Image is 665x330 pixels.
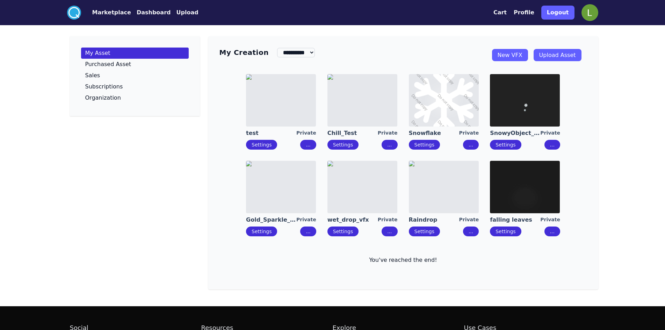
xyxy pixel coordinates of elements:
img: imgAlt [409,161,479,213]
img: imgAlt [490,74,560,127]
img: imgAlt [327,74,397,127]
a: Sales [81,70,189,81]
a: New VFX [492,49,528,61]
a: Settings [496,142,515,148]
a: Upload Asset [534,49,581,61]
div: Private [540,216,560,224]
p: You've reached the end! [219,256,587,264]
button: Logout [541,6,574,20]
div: Private [378,216,398,224]
img: imgAlt [409,74,479,127]
div: Private [459,129,479,137]
button: Marketplace [92,8,131,17]
a: Organization [81,92,189,103]
a: Settings [333,142,353,148]
button: Settings [409,227,440,236]
a: My Asset [81,48,189,59]
button: ... [382,140,397,150]
a: Settings [252,229,272,234]
a: Settings [333,229,353,234]
button: ... [463,140,479,150]
p: Organization [85,95,121,101]
button: Settings [490,227,521,236]
a: Purchased Asset [81,59,189,70]
button: Cart [493,8,507,17]
a: Snowflake [409,129,459,137]
p: Subscriptions [85,84,123,89]
p: Purchased Asset [85,62,131,67]
button: Settings [409,140,440,150]
button: Settings [490,140,521,150]
button: ... [300,227,316,236]
img: imgAlt [246,74,316,127]
a: Raindrop [409,216,459,224]
a: Dashboard [131,8,171,17]
a: Subscriptions [81,81,189,92]
a: test [246,129,296,137]
button: Profile [514,8,534,17]
button: Settings [246,140,277,150]
button: Upload [176,8,198,17]
div: Private [296,216,316,224]
button: ... [463,227,479,236]
a: Marketplace [81,8,131,17]
img: imgAlt [490,161,560,213]
img: imgAlt [246,161,316,213]
button: Settings [246,227,277,236]
a: Chill_Test [327,129,378,137]
img: imgAlt [327,161,397,213]
div: Private [540,129,560,137]
button: ... [544,140,560,150]
img: profile [581,4,598,21]
button: ... [544,227,560,236]
a: falling leaves [490,216,540,224]
a: Settings [414,229,434,234]
h3: My Creation [219,48,269,57]
button: ... [382,227,397,236]
a: wet_drop_vfx [327,216,378,224]
a: Settings [252,142,272,148]
button: ... [300,140,316,150]
div: Private [296,129,316,137]
p: My Asset [85,50,110,56]
p: Sales [85,73,100,78]
button: Settings [327,140,359,150]
div: Private [378,129,398,137]
div: Private [459,216,479,224]
a: Gold_Sparkle_VFX [246,216,296,224]
button: Dashboard [137,8,171,17]
a: Logout [541,3,574,22]
a: SnowyObject_VFX [490,129,540,137]
a: Settings [496,229,515,234]
button: Settings [327,227,359,236]
a: Settings [414,142,434,148]
a: Upload [171,8,198,17]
